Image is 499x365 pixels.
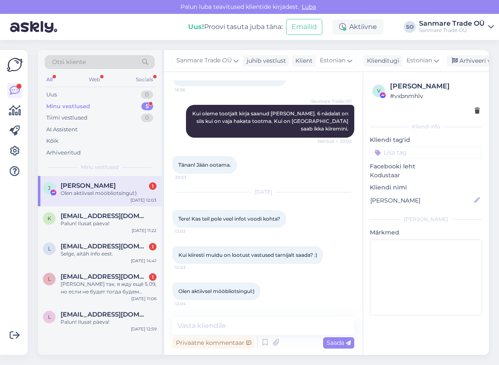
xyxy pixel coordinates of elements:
[419,20,485,27] div: Sanmare Trade OÜ
[61,182,116,189] span: Jekaterina Dubinina
[46,114,88,122] div: Tiimi vestlused
[311,98,352,104] span: Sanmare Trade OÜ
[175,174,207,181] span: 20:53
[61,212,148,220] span: ktambets@gmaul.com
[406,56,432,65] span: Estonian
[175,87,207,93] span: 16:56
[48,276,51,282] span: l
[149,273,157,281] div: 1
[61,311,148,318] span: labioliver@outlook.com
[48,314,51,320] span: l
[61,250,157,258] div: Selge, aitäh info eest.
[134,74,155,85] div: Socials
[370,228,482,237] p: Märkmed
[364,56,399,65] div: Klienditugi
[377,88,380,94] span: v
[370,216,482,223] div: [PERSON_NAME]
[178,216,280,222] span: Tere! Kas teil pole veel infot voodi kohta?
[61,280,157,296] div: [PERSON_NAME] так, я жду ещё 5.09, но если не будет тогда будем решать о возврате денег!
[292,56,313,65] div: Klient
[131,296,157,302] div: [DATE] 11:06
[192,110,350,132] span: Kui oleme tootjalt kirja saanud [PERSON_NAME]. 6 nädalat on siis kui on vaja hakata tootma. Kui o...
[141,91,153,99] div: 0
[149,182,157,190] div: 1
[130,197,157,203] div: [DATE] 12:03
[46,102,90,111] div: Minu vestlused
[390,91,480,101] div: # vxbnmhlv
[46,125,77,134] div: AI Assistent
[188,23,204,31] b: Uus!
[7,57,23,73] img: Askly Logo
[61,242,148,250] span: labioliver@outlook.com
[48,185,50,191] span: J
[46,137,58,145] div: Kõik
[131,258,157,264] div: [DATE] 14:41
[299,3,319,11] span: Luba
[176,56,232,65] span: Sanmare Trade OÜ
[332,19,384,35] div: Aktiivne
[48,215,51,221] span: k
[141,114,153,122] div: 0
[178,162,231,168] span: Tänan! Jään ootama.
[370,162,482,171] p: Facebooki leht
[419,27,485,34] div: Sanmare Trade OÜ
[243,56,286,65] div: juhib vestlust
[81,163,119,171] span: Minu vestlused
[141,102,153,111] div: 5
[87,74,102,85] div: Web
[52,58,86,67] span: Otsi kliente
[61,318,157,326] div: Palun! Ilusat päeva!
[149,243,157,250] div: 1
[370,136,482,144] p: Kliendi tag'id
[61,273,148,280] span: lenchikshvudka@gmail.com
[131,326,157,332] div: [DATE] 12:59
[370,196,472,205] input: Lisa nimi
[404,21,416,33] div: SO
[188,22,283,32] div: Proovi tasuta juba täna:
[318,138,352,144] span: Nähtud ✓ 20:02
[320,56,345,65] span: Estonian
[370,171,482,180] p: Kodustaar
[175,264,207,271] span: 12:03
[178,288,255,294] span: Olen aktiivsel mööbliotsingul:)
[46,91,57,99] div: Uus
[370,183,482,192] p: Kliendi nimi
[390,81,480,91] div: [PERSON_NAME]
[173,188,354,196] div: [DATE]
[46,149,81,157] div: Arhiveeritud
[61,220,157,227] div: Palun! Ilusat päeva!
[370,146,482,159] input: Lisa tag
[45,74,54,85] div: All
[61,189,157,197] div: Olen aktiivsel mööbliotsingul:)
[175,228,207,234] span: 12:03
[286,19,322,35] button: Emailid
[132,227,157,234] div: [DATE] 11:22
[419,20,494,34] a: Sanmare Trade OÜSanmare Trade OÜ
[173,337,255,349] div: Privaatne kommentaar
[48,245,51,252] span: l
[326,339,351,346] span: Saada
[178,252,317,258] span: Kui kiiresti muidu on lootust vastused tarnijalt saada? :)
[175,301,207,307] span: 12:04
[370,123,482,131] div: Kliendi info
